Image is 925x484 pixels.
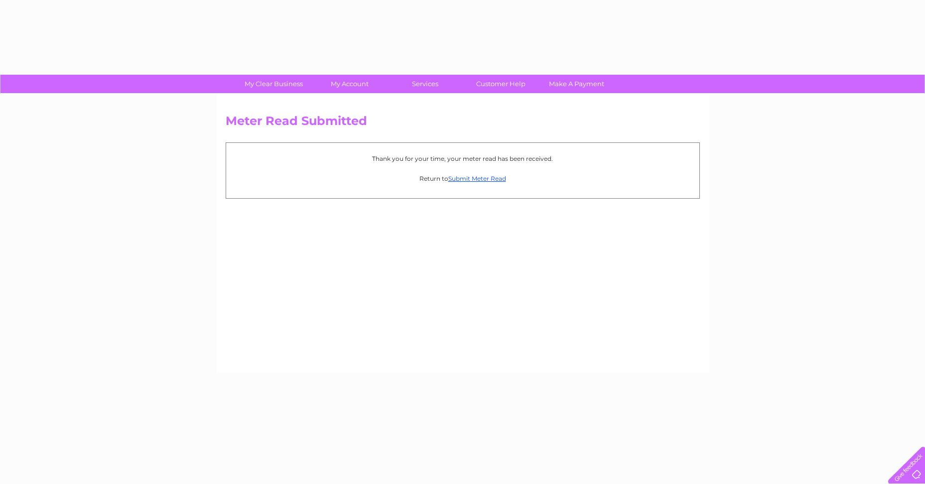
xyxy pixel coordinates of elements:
[460,75,542,93] a: Customer Help
[226,114,700,133] h2: Meter Read Submitted
[231,154,694,163] p: Thank you for your time, your meter read has been received.
[233,75,315,93] a: My Clear Business
[448,175,506,182] a: Submit Meter Read
[231,174,694,183] p: Return to
[384,75,466,93] a: Services
[535,75,618,93] a: Make A Payment
[308,75,391,93] a: My Account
